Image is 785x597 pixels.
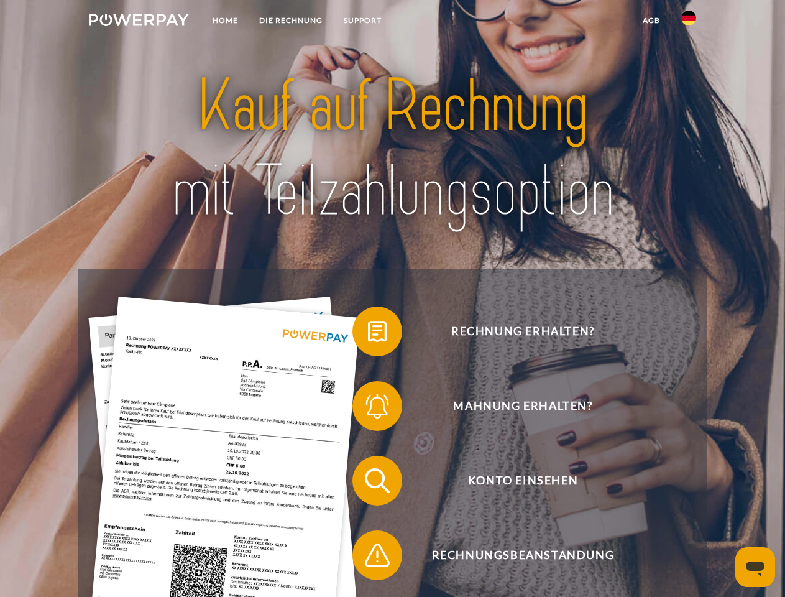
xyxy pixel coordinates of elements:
img: de [681,11,696,25]
iframe: Schaltfläche zum Öffnen des Messaging-Fensters [735,547,775,587]
img: qb_bill.svg [362,316,393,347]
button: Rechnung erhalten? [352,307,676,356]
a: Home [202,9,249,32]
a: agb [632,9,671,32]
button: Rechnungsbeanstandung [352,530,676,580]
button: Konto einsehen [352,456,676,506]
span: Mahnung erhalten? [370,381,675,431]
a: DIE RECHNUNG [249,9,333,32]
img: qb_warning.svg [362,540,393,571]
span: Konto einsehen [370,456,675,506]
img: qb_bell.svg [362,391,393,422]
img: qb_search.svg [362,465,393,496]
button: Mahnung erhalten? [352,381,676,431]
span: Rechnung erhalten? [370,307,675,356]
span: Rechnungsbeanstandung [370,530,675,580]
img: logo-powerpay-white.svg [89,14,189,26]
img: title-powerpay_de.svg [119,60,666,238]
a: SUPPORT [333,9,392,32]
